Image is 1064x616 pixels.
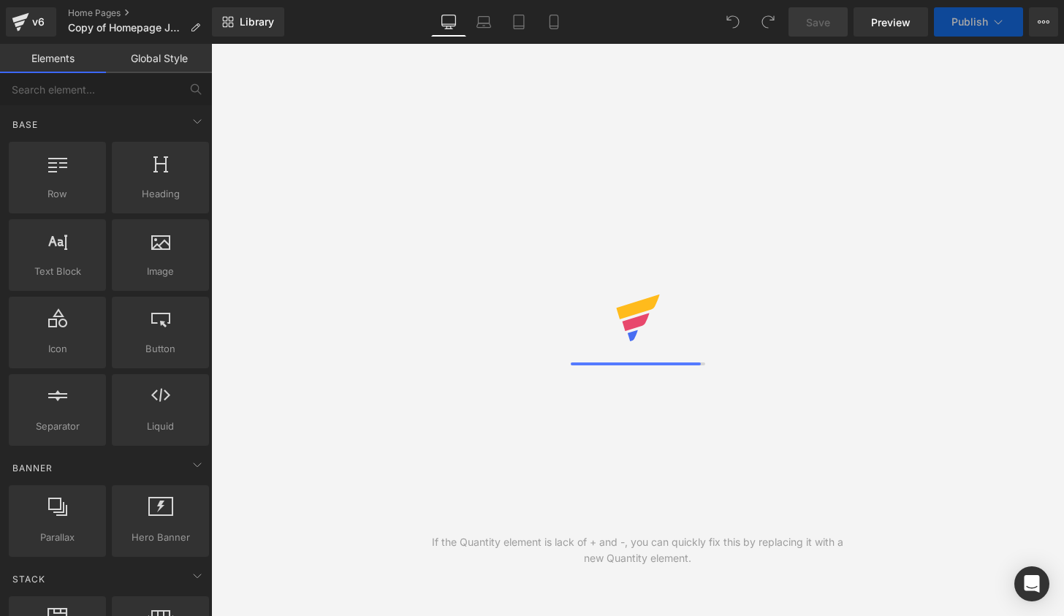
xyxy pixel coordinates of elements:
[425,534,851,566] div: If the Quantity element is lack of + and -, you can quickly fix this by replacing it with a new Q...
[1014,566,1049,601] div: Open Intercom Messenger
[718,7,748,37] button: Undo
[68,22,184,34] span: Copy of Homepage July
[11,572,47,586] span: Stack
[116,341,205,357] span: Button
[466,7,501,37] a: Laptop
[212,7,284,37] a: New Library
[753,7,783,37] button: Redo
[431,7,466,37] a: Desktop
[6,7,56,37] a: v6
[116,264,205,279] span: Image
[116,530,205,545] span: Hero Banner
[871,15,911,30] span: Preview
[240,15,274,28] span: Library
[106,44,212,73] a: Global Style
[13,530,102,545] span: Parallax
[806,15,830,30] span: Save
[1029,7,1058,37] button: More
[13,341,102,357] span: Icon
[536,7,571,37] a: Mobile
[501,7,536,37] a: Tablet
[13,419,102,434] span: Separator
[116,419,205,434] span: Liquid
[13,264,102,279] span: Text Block
[11,118,39,132] span: Base
[13,186,102,202] span: Row
[854,7,928,37] a: Preview
[29,12,47,31] div: v6
[68,7,212,19] a: Home Pages
[934,7,1023,37] button: Publish
[116,186,205,202] span: Heading
[951,16,988,28] span: Publish
[11,461,54,475] span: Banner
